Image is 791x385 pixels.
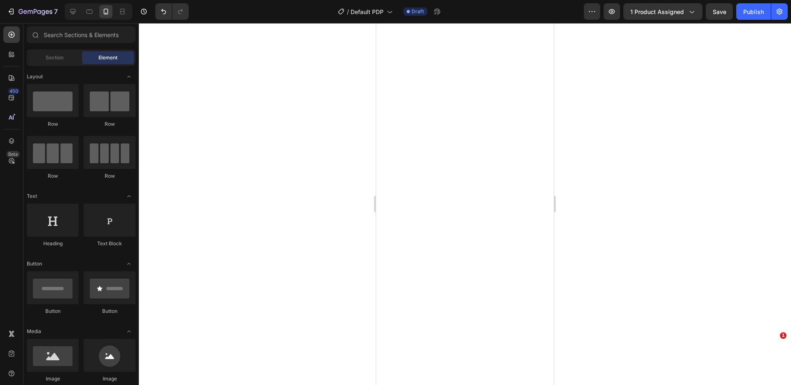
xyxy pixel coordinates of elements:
[780,332,786,339] span: 1
[706,3,733,20] button: Save
[84,172,136,180] div: Row
[743,7,764,16] div: Publish
[623,3,702,20] button: 1 product assigned
[376,23,554,385] iframe: To enrich screen reader interactions, please activate Accessibility in Grammarly extension settings
[27,73,43,80] span: Layout
[122,190,136,203] span: Toggle open
[8,88,20,94] div: 450
[763,345,783,364] iframe: Intercom live chat
[27,172,79,180] div: Row
[347,7,349,16] span: /
[27,240,79,247] div: Heading
[27,260,42,268] span: Button
[98,54,117,61] span: Element
[155,3,189,20] div: Undo/Redo
[122,325,136,338] span: Toggle open
[27,308,79,315] div: Button
[27,120,79,128] div: Row
[122,70,136,83] span: Toggle open
[630,7,684,16] span: 1 product assigned
[412,8,424,15] span: Draft
[122,257,136,270] span: Toggle open
[3,3,61,20] button: 7
[84,375,136,383] div: Image
[27,328,41,335] span: Media
[84,120,136,128] div: Row
[351,7,384,16] span: Default PDP
[84,308,136,315] div: Button
[6,151,20,157] div: Beta
[27,192,37,200] span: Text
[54,7,58,16] p: 7
[736,3,771,20] button: Publish
[713,8,726,15] span: Save
[27,26,136,43] input: Search Sections & Elements
[27,375,79,383] div: Image
[84,240,136,247] div: Text Block
[46,54,63,61] span: Section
